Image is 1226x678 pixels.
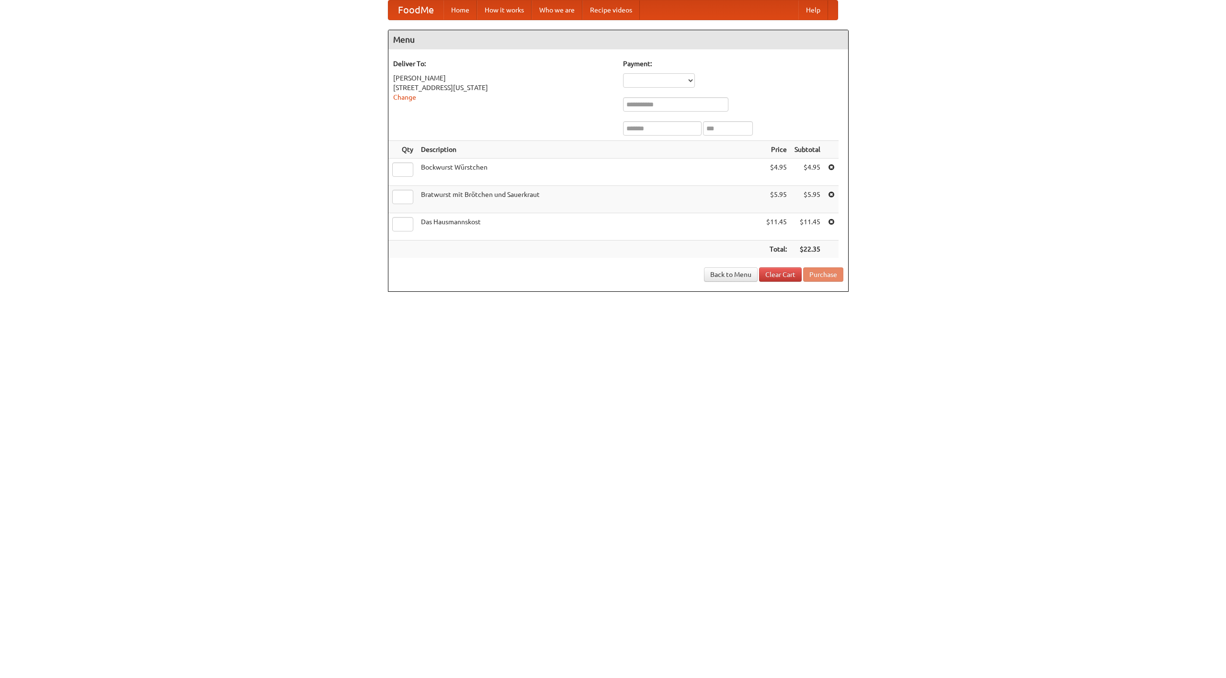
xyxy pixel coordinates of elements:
[417,141,762,159] th: Description
[791,186,824,213] td: $5.95
[623,59,843,69] h5: Payment:
[393,83,613,92] div: [STREET_ADDRESS][US_STATE]
[417,159,762,186] td: Bockwurst Würstchen
[762,213,791,241] td: $11.45
[762,241,791,258] th: Total:
[443,0,477,20] a: Home
[762,141,791,159] th: Price
[393,73,613,83] div: [PERSON_NAME]
[388,141,417,159] th: Qty
[388,0,443,20] a: FoodMe
[803,267,843,282] button: Purchase
[477,0,532,20] a: How it works
[759,267,802,282] a: Clear Cart
[388,30,848,49] h4: Menu
[762,186,791,213] td: $5.95
[532,0,582,20] a: Who we are
[791,141,824,159] th: Subtotal
[762,159,791,186] td: $4.95
[791,213,824,241] td: $11.45
[704,267,758,282] a: Back to Menu
[791,241,824,258] th: $22.35
[798,0,828,20] a: Help
[393,59,613,69] h5: Deliver To:
[791,159,824,186] td: $4.95
[393,93,416,101] a: Change
[417,213,762,241] td: Das Hausmannskost
[417,186,762,213] td: Bratwurst mit Brötchen und Sauerkraut
[582,0,640,20] a: Recipe videos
